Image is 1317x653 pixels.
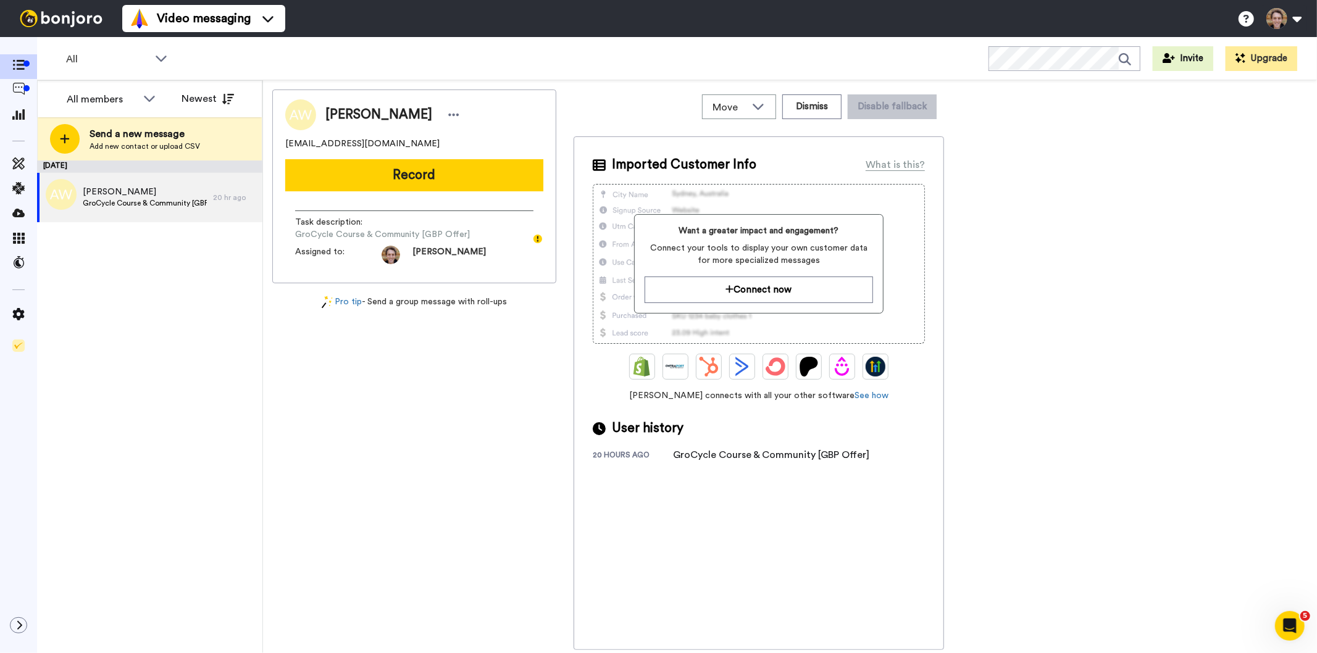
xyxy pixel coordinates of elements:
[295,216,382,228] span: Task description :
[832,357,852,376] img: Drip
[632,357,652,376] img: Shopify
[1226,46,1297,71] button: Upgrade
[1275,611,1305,641] iframe: Intercom live chat
[593,389,925,402] span: [PERSON_NAME] connects with all your other software
[412,246,486,264] span: [PERSON_NAME]
[83,198,207,208] span: GroCycle Course & Community [GBP Offer]
[645,225,872,237] span: Want a greater impact and engagement?
[285,159,543,191] button: Record
[848,94,937,119] button: Disable fallback
[666,357,685,376] img: Ontraport
[295,228,470,241] span: GroCycle Course & Community [GBP Offer]
[782,94,842,119] button: Dismiss
[766,357,785,376] img: ConvertKit
[612,156,756,174] span: Imported Customer Info
[1300,611,1310,621] span: 5
[322,296,362,309] a: Pro tip
[285,99,316,130] img: Image of Alan Wilson
[713,100,746,115] span: Move
[866,157,925,172] div: What is this?
[645,242,872,267] span: Connect your tools to display your own customer data for more specialized messages
[799,357,819,376] img: Patreon
[172,86,243,111] button: Newest
[130,9,149,28] img: vm-color.svg
[15,10,107,27] img: bj-logo-header-white.svg
[90,141,200,151] span: Add new contact or upload CSV
[732,357,752,376] img: ActiveCampaign
[67,92,137,107] div: All members
[382,246,400,264] img: e73ce963-af64-4f34-a3d2-9acdfc157b43-1553003914.jpg
[46,179,77,210] img: aw.png
[855,391,888,400] a: See how
[213,193,256,202] div: 20 hr ago
[1153,46,1213,71] button: Invite
[325,106,432,124] span: [PERSON_NAME]
[66,52,149,67] span: All
[532,233,543,244] div: Tooltip anchor
[593,450,673,462] div: 20 hours ago
[12,339,25,352] img: Checklist.svg
[612,419,684,438] span: User history
[157,10,251,27] span: Video messaging
[272,296,556,309] div: - Send a group message with roll-ups
[37,160,262,173] div: [DATE]
[285,138,440,150] span: [EMAIL_ADDRESS][DOMAIN_NAME]
[90,127,200,141] span: Send a new message
[295,246,382,264] span: Assigned to:
[83,186,207,198] span: [PERSON_NAME]
[866,357,885,376] img: GoHighLevel
[322,296,333,309] img: magic-wand.svg
[673,447,869,462] div: GroCycle Course & Community [GBP Offer]
[645,277,872,303] button: Connect now
[699,357,719,376] img: Hubspot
